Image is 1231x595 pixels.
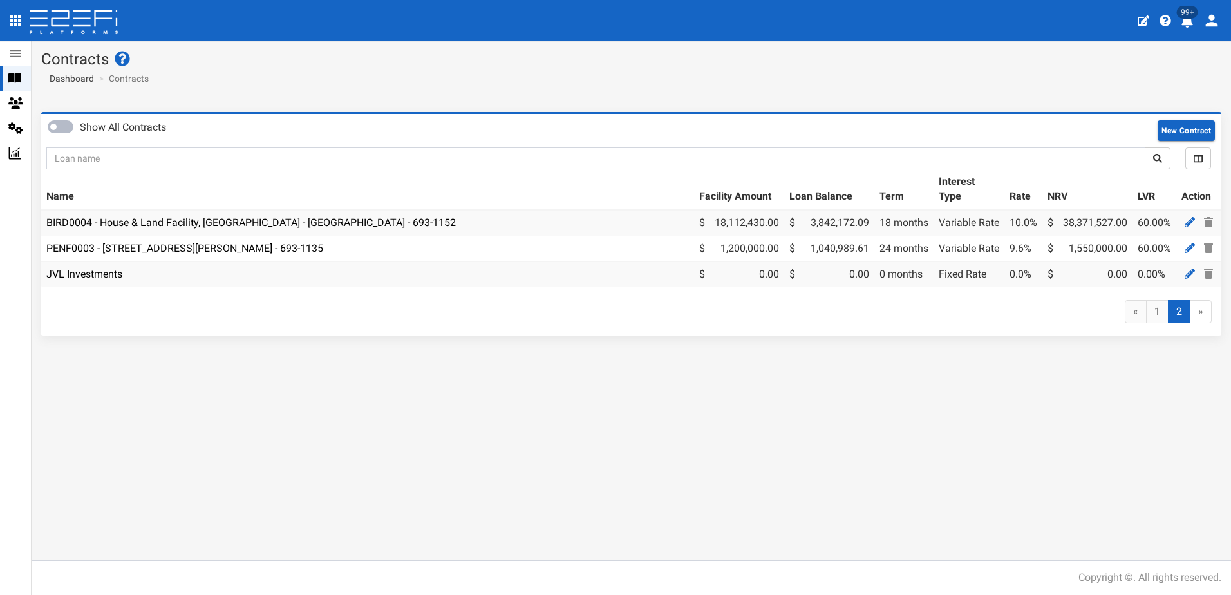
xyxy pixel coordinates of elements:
[1190,300,1212,324] span: »
[1201,214,1216,231] a: Delete Contract
[934,169,1004,210] th: Interest Type
[1146,300,1169,324] a: 1
[41,51,1221,68] h1: Contracts
[694,210,784,236] td: 18,112,430.00
[1004,169,1042,210] th: Rate
[1125,300,1147,324] a: «
[1042,210,1132,236] td: 38,371,527.00
[1132,236,1176,261] td: 60.00%
[1132,261,1176,287] td: 0.00%
[1176,169,1221,210] th: Action
[1004,261,1042,287] td: 0.0%
[694,236,784,261] td: 1,200,000.00
[46,242,323,254] a: PENF0003 - [STREET_ADDRESS][PERSON_NAME] - 693-1135
[784,261,874,287] td: 0.00
[784,236,874,261] td: 1,040,989.61
[934,236,1004,261] td: Variable Rate
[44,73,94,84] span: Dashboard
[1201,240,1216,256] a: Delete Contract
[46,216,456,229] a: BIRD0004 - House & Land Facility, [GEOGRAPHIC_DATA] - [GEOGRAPHIC_DATA] - 693-1152
[1158,120,1215,141] button: New Contract
[1132,169,1176,210] th: LVR
[694,261,784,287] td: 0.00
[874,236,934,261] td: 24 months
[44,72,94,85] a: Dashboard
[694,169,784,210] th: Facility Amount
[784,210,874,236] td: 3,842,172.09
[1004,210,1042,236] td: 10.0%
[46,147,1145,169] input: Loan name
[1042,261,1132,287] td: 0.00
[80,120,166,135] label: Show All Contracts
[934,210,1004,236] td: Variable Rate
[1078,571,1221,585] div: Copyright ©. All rights reserved.
[1201,266,1216,282] a: Delete Contract
[1042,236,1132,261] td: 1,550,000.00
[1132,210,1176,236] td: 60.00%
[46,268,122,280] a: JVL Investments
[1004,236,1042,261] td: 9.6%
[96,72,149,85] li: Contracts
[874,210,934,236] td: 18 months
[874,169,934,210] th: Term
[874,261,934,287] td: 0 months
[1168,300,1190,324] span: 2
[1042,169,1132,210] th: NRV
[934,261,1004,287] td: Fixed Rate
[41,169,694,210] th: Name
[784,169,874,210] th: Loan Balance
